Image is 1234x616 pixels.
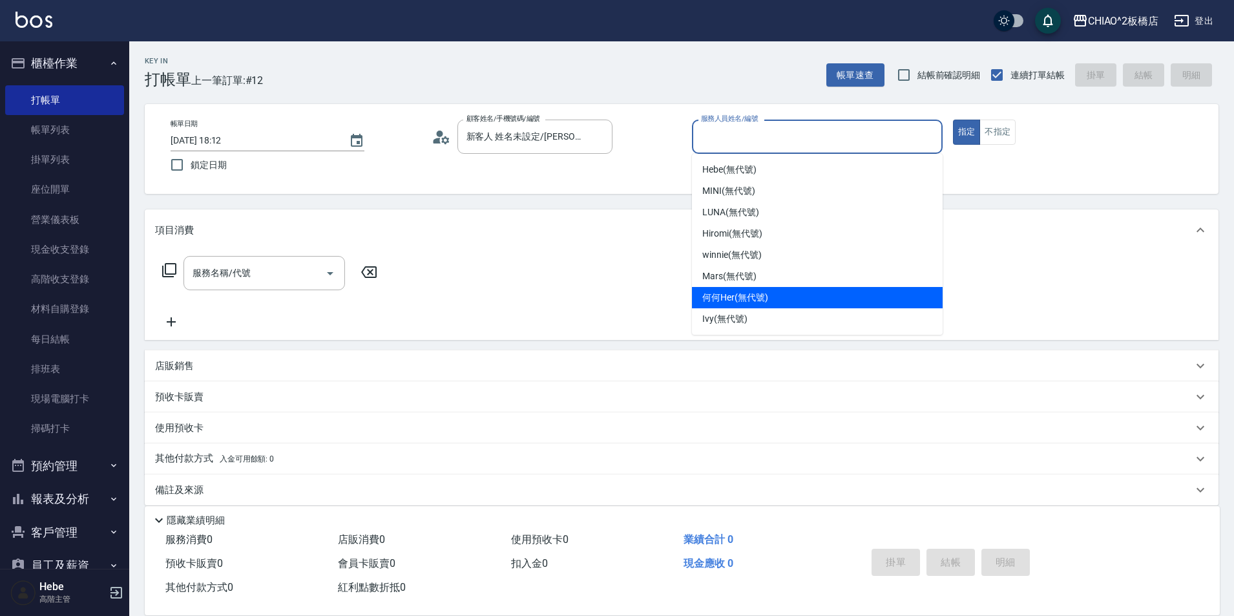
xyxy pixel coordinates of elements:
[917,69,981,82] span: 結帳前確認明細
[145,70,191,89] h3: 打帳單
[145,350,1218,381] div: 店販銷售
[702,227,762,240] span: Hiromi (無代號)
[165,533,213,546] span: 服務消費 0
[1169,9,1218,33] button: 登出
[10,580,36,606] img: Person
[5,235,124,264] a: 現金收支登錄
[5,516,124,549] button: 客戶管理
[171,130,336,151] input: YYYY/MM/DD hh:mm
[145,474,1218,505] div: 備註及來源
[338,581,406,593] span: 紅利點數折抵 0
[5,549,124,582] button: 員工及薪資
[511,533,569,546] span: 使用預收卡 0
[5,47,124,80] button: 櫃檯作業
[191,158,227,172] span: 鎖定日期
[5,324,124,354] a: 每日結帳
[5,354,124,384] a: 排班表
[5,115,124,145] a: 帳單列表
[341,125,372,156] button: Choose date, selected date is 2025-08-23
[171,119,198,129] label: 帳單日期
[1088,13,1159,29] div: CHIAO^2板橋店
[702,248,761,262] span: winnie (無代號)
[701,114,758,123] label: 服務人員姓名/編號
[702,291,768,304] span: 何何Her (無代號)
[953,120,981,145] button: 指定
[1035,8,1061,34] button: save
[702,206,759,219] span: LUNA (無代號)
[220,454,275,463] span: 入金可用餘額: 0
[5,85,124,115] a: 打帳單
[145,412,1218,443] div: 使用預收卡
[145,57,191,65] h2: Key In
[145,381,1218,412] div: 預收卡販賣
[5,294,124,324] a: 材料自購登錄
[5,145,124,175] a: 掛單列表
[155,390,204,404] p: 預收卡販賣
[338,557,395,569] span: 會員卡販賣 0
[39,580,105,593] h5: Hebe
[155,359,194,373] p: 店販銷售
[167,514,225,527] p: 隱藏業績明細
[5,482,124,516] button: 報表及分析
[1067,8,1164,34] button: CHIAO^2板橋店
[145,209,1218,251] div: 項目消費
[155,421,204,435] p: 使用預收卡
[155,224,194,237] p: 項目消費
[155,452,274,466] p: 其他付款方式
[702,184,755,198] span: MINI (無代號)
[165,557,223,569] span: 預收卡販賣 0
[5,175,124,204] a: 座位開單
[5,264,124,294] a: 高階收支登錄
[165,581,233,593] span: 其他付款方式 0
[979,120,1016,145] button: 不指定
[702,270,757,283] span: Mars (無代號)
[466,114,540,123] label: 顧客姓名/手機號碼/編號
[16,12,52,28] img: Logo
[702,163,757,176] span: Hebe (無代號)
[5,449,124,483] button: 預約管理
[684,557,733,569] span: 現金應收 0
[826,63,884,87] button: 帳單速查
[5,384,124,414] a: 現場電腦打卡
[338,533,385,546] span: 店販消費 0
[5,205,124,235] a: 營業儀表板
[320,263,340,284] button: Open
[511,557,548,569] span: 扣入金 0
[39,593,105,605] p: 高階主管
[702,312,748,326] span: Ivy (無代號)
[191,72,264,89] span: 上一筆訂單:#12
[145,443,1218,474] div: 其他付款方式入金可用餘額: 0
[5,414,124,443] a: 掃碼打卡
[155,483,204,497] p: 備註及來源
[1010,69,1065,82] span: 連續打單結帳
[684,533,733,546] span: 業績合計 0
